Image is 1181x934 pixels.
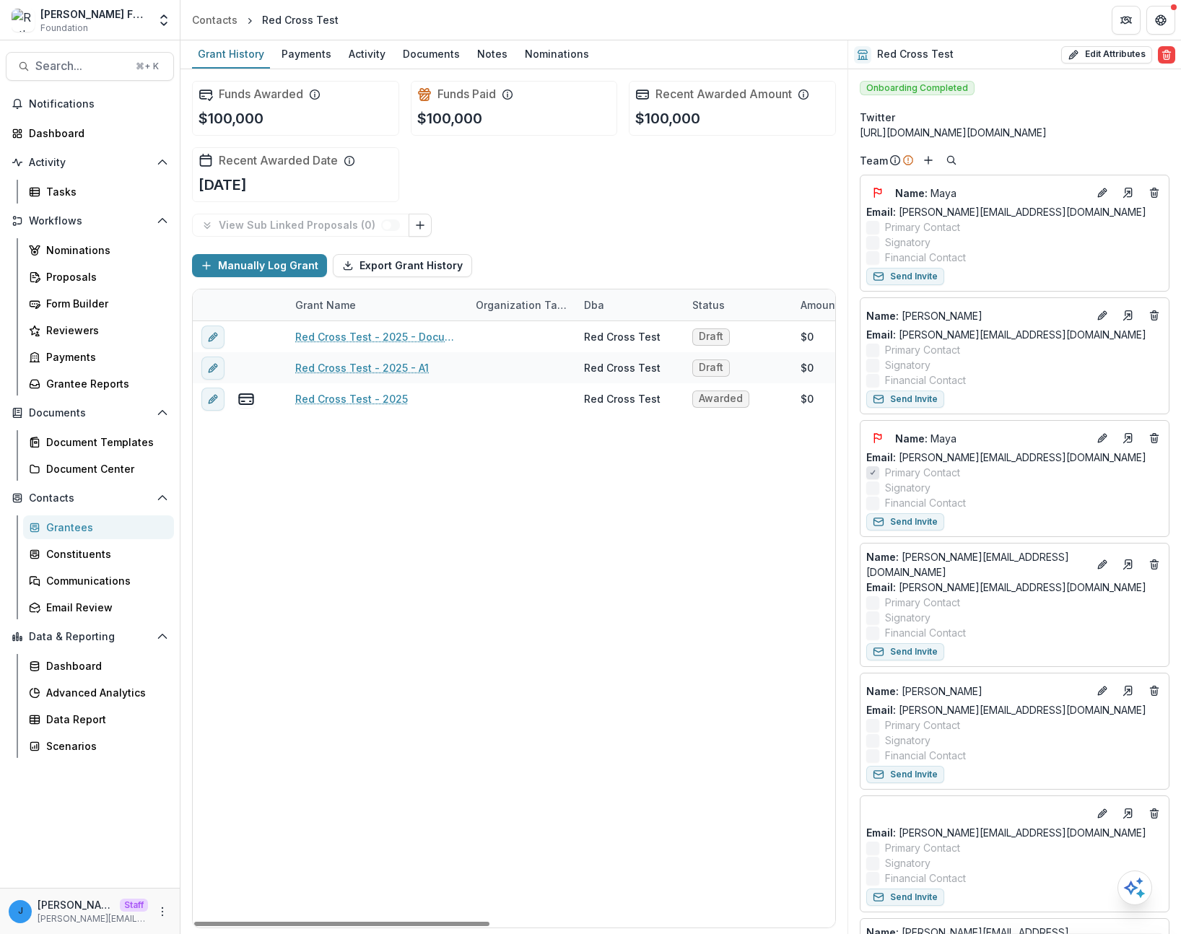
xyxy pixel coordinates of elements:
[417,108,482,129] p: $100,000
[35,59,127,73] span: Search...
[287,289,467,320] div: Grant Name
[1146,307,1163,324] button: Deletes
[860,125,1169,140] div: [URL][DOMAIN_NAME][DOMAIN_NAME]
[885,235,931,250] span: Signatory
[154,903,171,920] button: More
[467,297,575,313] div: Organization Tax-ID Number (EIN)
[40,22,88,35] span: Foundation
[46,435,162,450] div: Document Templates
[699,362,723,374] span: Draft
[584,391,661,406] div: Red Cross Test
[1112,6,1141,35] button: Partners
[6,625,174,648] button: Open Data & Reporting
[655,87,792,101] h2: Recent Awarded Amount
[6,52,174,81] button: Search...
[866,204,1146,219] a: Email: [PERSON_NAME][EMAIL_ADDRESS][DOMAIN_NAME]
[199,174,247,196] p: [DATE]
[519,40,595,69] a: Nominations
[885,342,960,357] span: Primary Contact
[23,292,174,315] a: Form Builder
[866,549,1088,580] a: Name: [PERSON_NAME][EMAIL_ADDRESS][DOMAIN_NAME]
[46,461,162,476] div: Document Center
[23,238,174,262] a: Nominations
[885,595,960,610] span: Primary Contact
[333,254,472,277] button: Export Grant History
[584,360,661,375] div: Red Cross Test
[23,430,174,454] a: Document Templates
[6,121,174,145] a: Dashboard
[38,912,148,925] p: [PERSON_NAME][EMAIL_ADDRESS][DOMAIN_NAME]
[866,702,1146,717] a: Email: [PERSON_NAME][EMAIL_ADDRESS][DOMAIN_NAME]
[397,40,466,69] a: Documents
[46,738,162,754] div: Scenarios
[860,110,895,125] span: Twitter
[192,214,409,237] button: View Sub Linked Proposals (0)
[1146,556,1163,573] button: Deletes
[866,826,896,839] span: Email:
[192,40,270,69] a: Grant History
[199,108,263,129] p: $100,000
[23,372,174,396] a: Grantee Reports
[866,684,1088,699] p: [PERSON_NAME]
[1117,427,1140,450] a: Go to contact
[885,465,960,480] span: Primary Contact
[801,360,814,375] div: $0
[1117,679,1140,702] a: Go to contact
[219,154,338,167] h2: Recent Awarded Date
[23,542,174,566] a: Constituents
[792,289,900,320] div: Amount Payable
[46,323,162,338] div: Reviewers
[866,181,889,204] button: Flag
[866,308,1088,323] p: [PERSON_NAME]
[1117,802,1140,825] a: Go to contact
[192,43,270,64] div: Grant History
[1146,184,1163,201] button: Deletes
[584,329,661,344] div: Red Cross Test
[46,349,162,365] div: Payments
[201,357,225,380] button: edit
[46,658,162,673] div: Dashboard
[154,6,174,35] button: Open entity switcher
[46,712,162,727] div: Data Report
[23,345,174,369] a: Payments
[1158,46,1175,64] button: Delete
[29,407,151,419] span: Documents
[1146,429,1163,447] button: Deletes
[920,152,937,169] button: Add
[699,331,723,343] span: Draft
[1094,307,1111,324] button: Edit
[46,573,162,588] div: Communications
[575,289,684,320] div: Dba
[866,643,944,660] button: Send Invite
[860,153,888,168] p: Team
[295,329,458,344] a: Red Cross Test - 2025 - Document Template F2
[1094,682,1111,699] button: Edit
[471,40,513,69] a: Notes
[6,486,174,510] button: Open Contacts
[29,157,151,169] span: Activity
[866,206,896,218] span: Email:
[46,546,162,562] div: Constituents
[23,318,174,342] a: Reviewers
[38,897,114,912] p: [PERSON_NAME][EMAIL_ADDRESS][DOMAIN_NAME]
[895,431,1088,446] a: Name: Maya
[1146,6,1175,35] button: Get Help
[885,610,931,625] span: Signatory
[684,289,792,320] div: Status
[12,9,35,32] img: Ruthwick Foundation
[684,297,733,313] div: Status
[6,151,174,174] button: Open Activity
[6,92,174,115] button: Notifications
[885,717,960,733] span: Primary Contact
[46,685,162,700] div: Advanced Analytics
[276,40,337,69] a: Payments
[866,684,1088,699] a: Name: [PERSON_NAME]
[635,108,700,129] p: $100,000
[46,520,162,535] div: Grantees
[23,707,174,731] a: Data Report
[866,450,1146,465] a: Email: [PERSON_NAME][EMAIL_ADDRESS][DOMAIN_NAME]
[895,187,928,199] span: Name :
[23,681,174,704] a: Advanced Analytics
[46,296,162,311] div: Form Builder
